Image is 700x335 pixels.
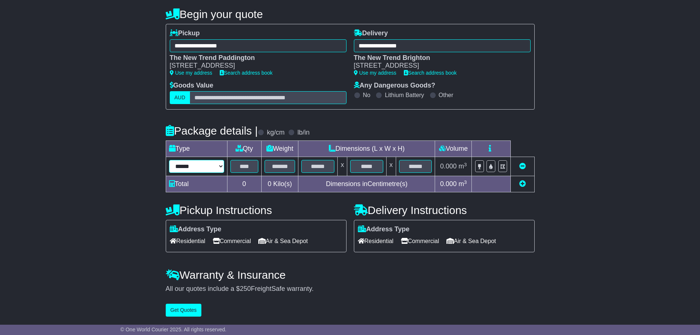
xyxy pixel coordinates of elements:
div: The New Trend Brighton [354,54,523,62]
label: Delivery [354,29,388,38]
span: m [459,163,467,170]
span: 0.000 [440,163,457,170]
span: Commercial [213,235,251,247]
label: No [363,92,370,99]
a: Use my address [354,70,396,76]
td: x [386,157,396,176]
a: Use my address [170,70,212,76]
label: Address Type [170,225,222,234]
label: Address Type [358,225,410,234]
td: 0 [227,176,261,192]
a: Remove this item [519,163,526,170]
div: [STREET_ADDRESS] [170,62,339,70]
span: © One World Courier 2025. All rights reserved. [121,327,227,332]
h4: Warranty & Insurance [166,269,535,281]
label: Pickup [170,29,200,38]
span: Residential [358,235,394,247]
sup: 3 [464,162,467,167]
span: Commercial [401,235,439,247]
div: [STREET_ADDRESS] [354,62,523,70]
a: Search address book [220,70,273,76]
span: Air & Sea Depot [258,235,308,247]
label: Goods Value [170,82,213,90]
h4: Package details | [166,125,258,137]
h4: Pickup Instructions [166,204,347,216]
td: Total [166,176,227,192]
label: kg/cm [267,129,284,137]
a: Add new item [519,180,526,188]
td: Kilo(s) [261,176,298,192]
label: Other [439,92,453,99]
h4: Delivery Instructions [354,204,535,216]
td: Type [166,141,227,157]
span: 0 [268,180,271,188]
td: Weight [261,141,298,157]
td: Qty [227,141,261,157]
h4: Begin your quote [166,8,535,20]
div: All our quotes include a $ FreightSafe warranty. [166,285,535,293]
button: Get Quotes [166,304,202,317]
span: 250 [240,285,251,292]
td: Dimensions in Centimetre(s) [298,176,435,192]
span: Residential [170,235,205,247]
td: Dimensions (L x W x H) [298,141,435,157]
td: Volume [435,141,472,157]
span: 0.000 [440,180,457,188]
td: x [338,157,347,176]
a: Search address book [404,70,457,76]
label: Any Dangerous Goods? [354,82,435,90]
div: The New Trend Paddington [170,54,339,62]
span: Air & Sea Depot [446,235,496,247]
label: AUD [170,91,190,104]
sup: 3 [464,179,467,185]
label: Lithium Battery [385,92,424,99]
span: m [459,180,467,188]
label: lb/in [297,129,309,137]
